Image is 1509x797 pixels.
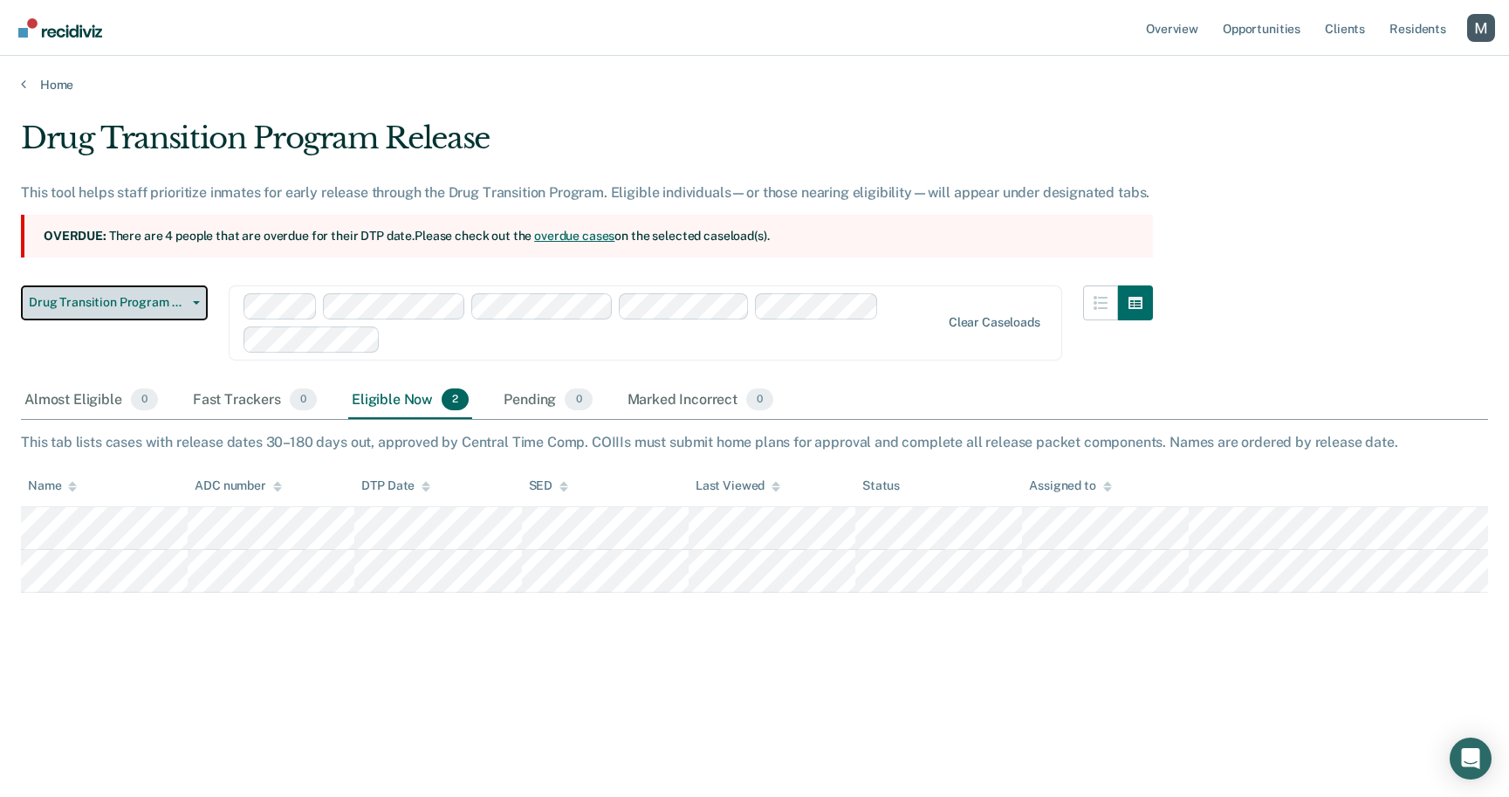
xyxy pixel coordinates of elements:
div: ADC number [195,478,282,493]
span: 0 [290,388,317,411]
div: Open Intercom Messenger [1450,738,1492,780]
span: Drug Transition Program Release [29,295,186,310]
div: Pending0 [500,381,595,420]
div: Drug Transition Program Release [21,120,1153,170]
div: Name [28,478,77,493]
div: Status [862,478,900,493]
div: Marked Incorrect0 [624,381,778,420]
div: DTP Date [361,478,430,493]
span: 0 [746,388,773,411]
button: Drug Transition Program Release [21,285,208,320]
div: Last Viewed [696,478,780,493]
section: There are 4 people that are overdue for their DTP date. Please check out the on the selected case... [21,215,1153,258]
div: Clear caseloads [949,315,1040,330]
a: overdue cases [534,229,614,243]
div: Assigned to [1029,478,1111,493]
div: Eligible Now2 [348,381,472,420]
div: SED [529,478,569,493]
div: Fast Trackers0 [189,381,320,420]
a: Home [21,77,1488,93]
div: Almost Eligible0 [21,381,161,420]
span: 0 [131,388,158,411]
strong: Overdue: [44,229,106,243]
img: Recidiviz [18,18,102,38]
span: 0 [565,388,592,411]
div: This tool helps staff prioritize inmates for early release through the Drug Transition Program. E... [21,184,1153,201]
div: This tab lists cases with release dates 30–180 days out, approved by Central Time Comp. COIIIs mu... [21,434,1488,450]
span: 2 [442,388,469,411]
button: Profile dropdown button [1467,14,1495,42]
